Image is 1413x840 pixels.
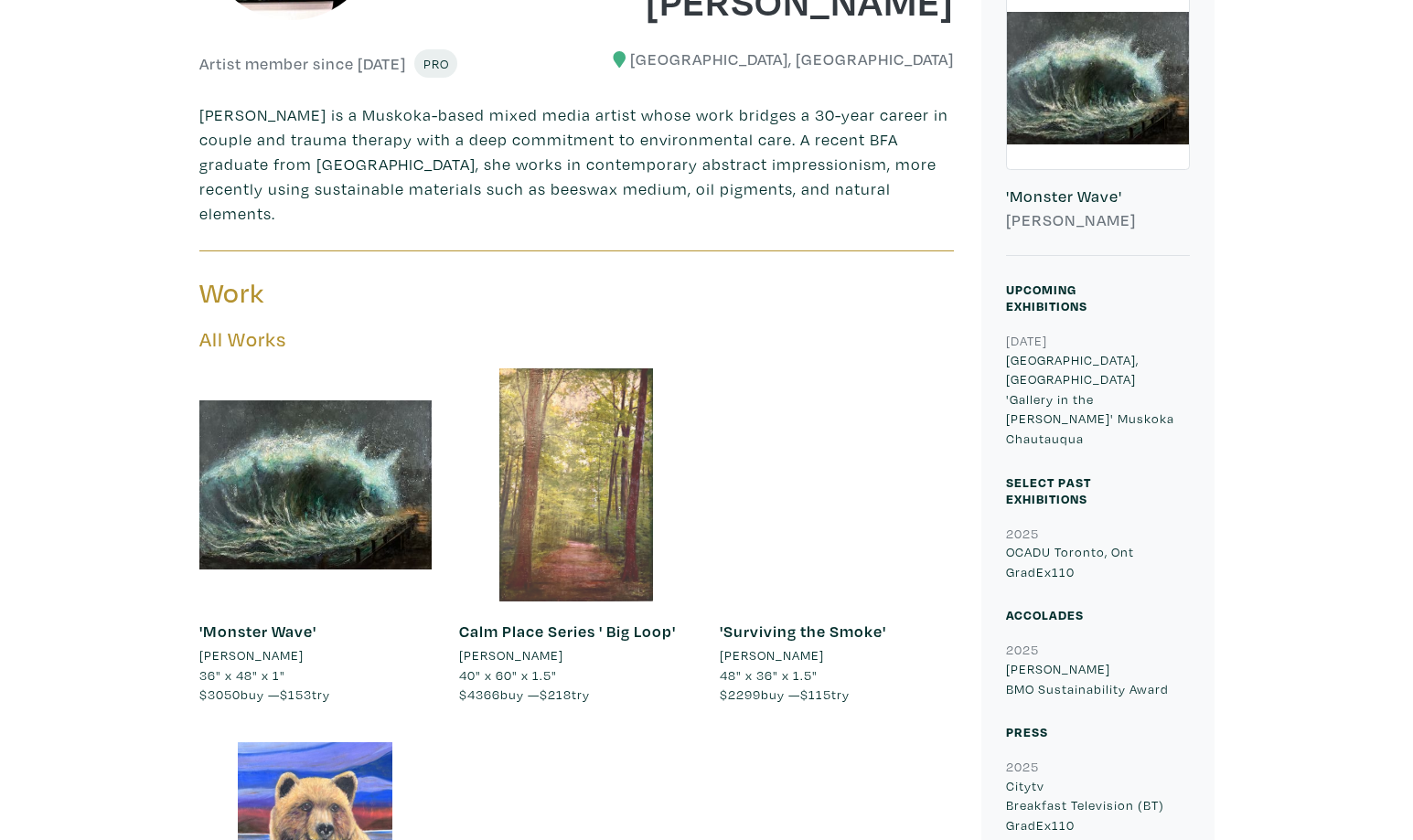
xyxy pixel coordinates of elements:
[459,686,590,703] span: buy — try
[423,55,449,72] span: Pro
[459,645,692,665] a: [PERSON_NAME]
[1006,641,1039,658] small: 2025
[1006,525,1039,542] small: 2025
[720,645,824,665] li: [PERSON_NAME]
[199,621,316,642] a: 'Monster Wave'
[1006,281,1087,314] small: Upcoming Exhibitions
[199,645,433,665] a: [PERSON_NAME]
[1006,723,1048,740] small: Press
[1006,186,1190,207] h6: 'Monster Wave'
[280,686,312,703] span: $153
[199,327,954,352] h5: All Works
[720,645,953,665] a: [PERSON_NAME]
[199,686,330,703] span: buy — try
[199,102,954,226] p: [PERSON_NAME] is a Muskoka-based mixed media artist whose work bridges a 30-year career in couple...
[1006,776,1190,835] p: Citytv Breakfast Television (BT) GradEx110
[1006,606,1084,623] small: Accolades
[590,49,954,69] h6: [GEOGRAPHIC_DATA], [GEOGRAPHIC_DATA]
[199,666,285,684] span: 36" x 48" x 1"
[720,686,850,703] span: buy — try
[540,686,572,703] span: $218
[459,621,676,642] a: Calm Place Series ' Big Loop'
[199,645,304,665] li: [PERSON_NAME]
[1006,332,1047,349] small: [DATE]
[1006,659,1190,698] p: [PERSON_NAME] BMO Sustainability Award
[720,686,761,703] span: $2299
[199,686,241,703] span: $3050
[459,686,500,703] span: $4366
[1006,758,1039,775] small: 2025
[1006,473,1091,507] small: Select Past Exhibitions
[1006,350,1190,449] p: [GEOGRAPHIC_DATA], [GEOGRAPHIC_DATA] 'Gallery in the [PERSON_NAME]' Muskoka Chautauqua
[720,666,818,684] span: 48" x 36" x 1.5"
[800,686,831,703] span: $115
[459,645,563,665] li: [PERSON_NAME]
[459,666,557,684] span: 40" x 60" x 1.5"
[199,276,563,311] h3: Work
[720,621,886,642] a: 'Surviving the Smoke'
[199,54,406,74] h6: Artist member since [DATE]
[1006,542,1190,581] p: OCADU Toronto, Ont GradEx110
[1006,210,1190,230] h6: [PERSON_NAME]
